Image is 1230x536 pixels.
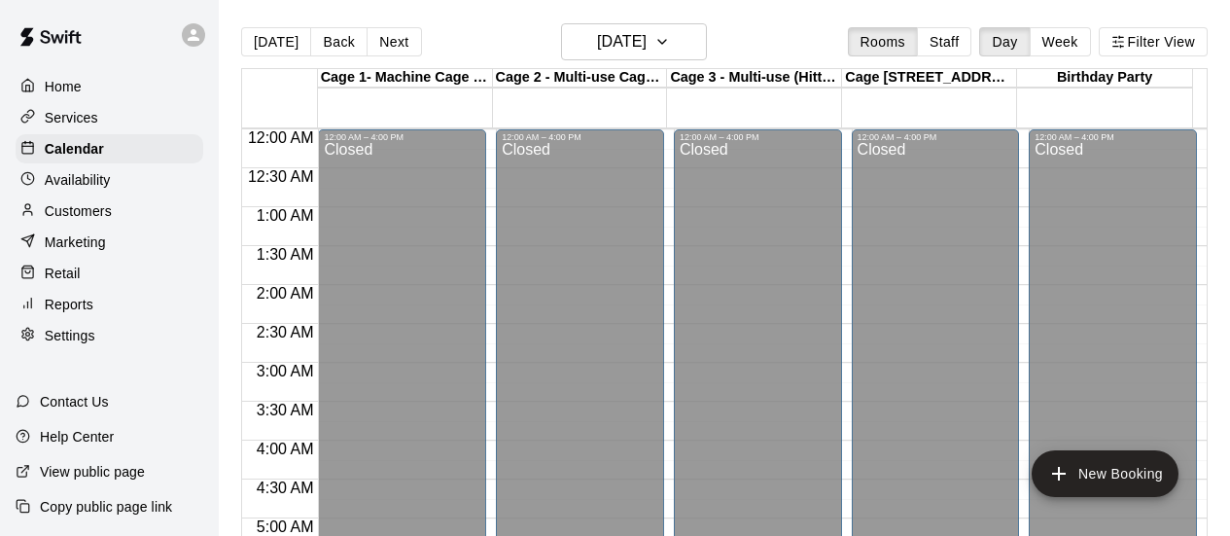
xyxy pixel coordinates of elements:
p: Retail [45,264,81,283]
a: Settings [16,321,203,350]
p: Customers [45,201,112,221]
div: Cage 1- Machine Cage - FungoMan 55'x14'Wide [318,69,493,88]
div: 12:00 AM – 4:00 PM [1035,132,1191,142]
a: Retail [16,259,203,288]
p: Services [45,108,98,127]
span: 3:30 AM [252,402,319,418]
p: Copy public page link [40,497,172,517]
span: 2:00 AM [252,285,319,302]
a: Home [16,72,203,101]
p: Calendar [45,139,104,159]
div: Birthday Party [1017,69,1192,88]
a: Reports [16,290,203,319]
button: Back [310,27,368,56]
div: Cage 2 - Multi-use Cage 55' Long by 14' Wide (No Machine) [493,69,668,88]
p: Help Center [40,427,114,447]
button: Week [1030,27,1091,56]
button: Day [979,27,1030,56]
span: 3:00 AM [252,363,319,379]
p: Settings [45,326,95,345]
span: 4:30 AM [252,480,319,496]
a: Marketing [16,228,203,257]
button: [DATE] [561,23,707,60]
button: [DATE] [241,27,311,56]
div: Cage [STREET_ADDRESS] [842,69,1017,88]
a: Availability [16,165,203,195]
span: 1:00 AM [252,207,319,224]
div: 12:00 AM – 4:00 PM [680,132,836,142]
p: Home [45,77,82,96]
span: 2:30 AM [252,324,319,340]
button: Rooms [848,27,918,56]
div: 12:00 AM – 4:00 PM [502,132,658,142]
a: Services [16,103,203,132]
span: 1:30 AM [252,246,319,263]
p: Marketing [45,232,106,252]
div: 12:00 AM – 4:00 PM [324,132,480,142]
a: Customers [16,197,203,226]
span: 4:00 AM [252,441,319,457]
span: 5:00 AM [252,518,319,535]
p: Availability [45,170,111,190]
p: Reports [45,295,93,314]
button: Filter View [1099,27,1208,56]
p: Contact Us [40,392,109,411]
span: 12:00 AM [243,129,319,146]
div: 12:00 AM – 4:00 PM [858,132,1014,142]
div: Cage 3 - Multi-use (Hitting, Fielding, Pitching work) 75x13' Cage [667,69,842,88]
span: 12:30 AM [243,168,319,185]
button: add [1032,450,1178,497]
button: Staff [917,27,972,56]
h6: [DATE] [597,28,647,55]
p: View public page [40,462,145,482]
a: Calendar [16,134,203,163]
button: Next [367,27,421,56]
